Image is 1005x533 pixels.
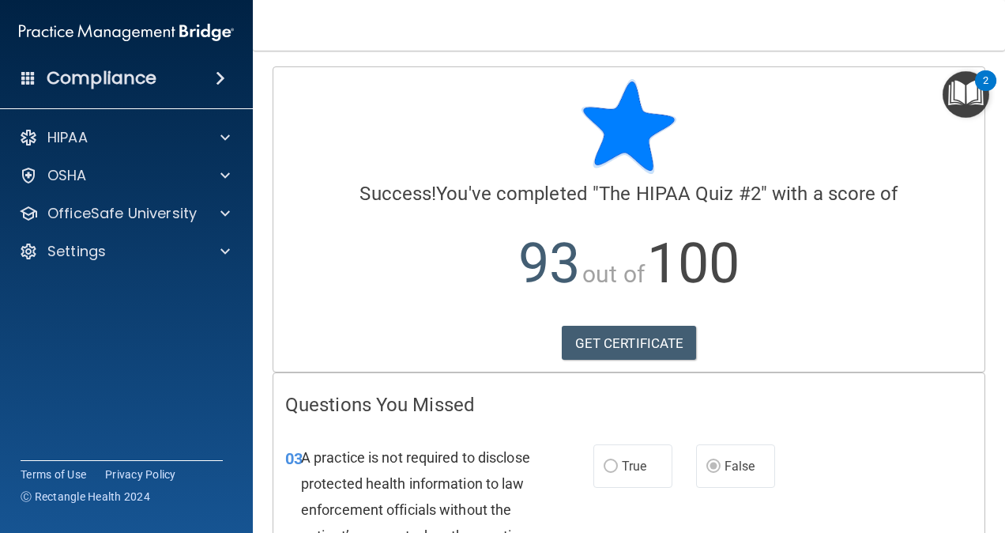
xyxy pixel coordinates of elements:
a: Privacy Policy [105,467,176,482]
a: HIPAA [19,128,230,147]
a: OfficeSafe University [19,204,230,223]
input: True [604,461,618,473]
p: Settings [47,242,106,261]
iframe: Drift Widget Chat Controller [926,424,986,484]
a: OSHA [19,166,230,185]
a: GET CERTIFICATE [562,326,697,361]
span: Ⓒ Rectangle Health 2024 [21,489,150,505]
div: 2 [983,81,988,101]
span: 03 [285,449,303,468]
h4: You've completed " " with a score of [285,183,973,204]
button: Open Resource Center, 2 new notifications [943,71,989,118]
span: False [725,459,755,474]
span: Success! [359,183,436,205]
a: Terms of Use [21,467,86,482]
span: 100 [647,231,740,296]
p: HIPAA [47,128,88,147]
span: True [622,459,646,474]
span: 93 [518,231,580,296]
h4: Compliance [47,67,156,89]
a: Settings [19,242,230,261]
h4: Questions You Missed [285,395,973,415]
p: OfficeSafe University [47,204,197,223]
p: OSHA [47,166,87,185]
span: out of [582,260,645,288]
input: False [706,461,721,473]
img: blue-star-rounded.9d042014.png [582,79,676,174]
img: PMB logo [19,17,234,48]
span: The HIPAA Quiz #2 [599,183,761,205]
